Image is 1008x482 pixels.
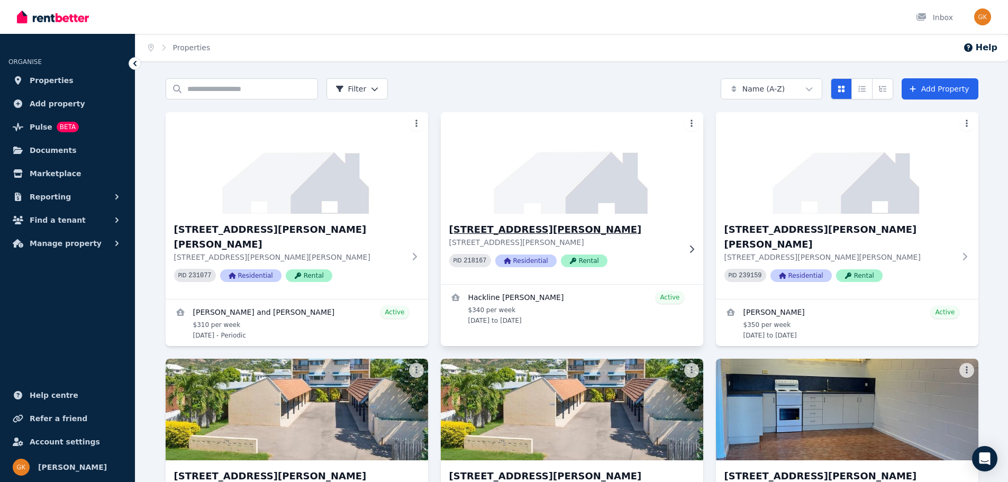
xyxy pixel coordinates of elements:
[441,112,703,284] a: 1/140 Eyre Street, North Ward[STREET_ADDRESS][PERSON_NAME][STREET_ADDRESS][PERSON_NAME]PID 218167...
[872,78,893,99] button: Expanded list view
[441,285,703,331] a: View details for Hackline Abesamis
[974,8,991,25] img: Glenn Kenneally
[495,254,557,267] span: Residential
[30,167,81,180] span: Marketplace
[434,110,710,216] img: 1/140 Eyre Street, North Ward
[441,359,703,460] img: 3/140 Eyre Street, North Ward
[30,214,86,226] span: Find a tenant
[449,237,680,248] p: [STREET_ADDRESS][PERSON_NAME]
[831,78,852,99] button: Card view
[716,299,978,346] a: View details for Mary Esplin
[8,58,42,66] span: ORGANISE
[8,408,126,429] a: Refer a friend
[724,252,955,262] p: [STREET_ADDRESS][PERSON_NAME][PERSON_NAME]
[30,389,78,402] span: Help centre
[836,269,883,282] span: Rental
[8,233,126,254] button: Manage property
[724,222,955,252] h3: [STREET_ADDRESS][PERSON_NAME][PERSON_NAME]
[742,84,785,94] span: Name (A-Z)
[13,459,30,476] img: Glenn Kenneally
[286,269,332,282] span: Rental
[716,112,978,299] a: 2/5 McCullough Street, Kelvin Grove[STREET_ADDRESS][PERSON_NAME][PERSON_NAME][STREET_ADDRESS][PER...
[409,116,424,131] button: More options
[173,43,211,52] a: Properties
[963,41,997,54] button: Help
[30,190,71,203] span: Reporting
[972,446,997,471] div: Open Intercom Messenger
[188,272,211,279] code: 231077
[30,412,87,425] span: Refer a friend
[831,78,893,99] div: View options
[166,112,428,299] a: 1/5 McCullough Street, Kelvin Grove[STREET_ADDRESS][PERSON_NAME][PERSON_NAME][STREET_ADDRESS][PER...
[453,258,462,263] small: PID
[851,78,873,99] button: Compact list view
[30,74,74,87] span: Properties
[739,272,761,279] code: 239159
[8,70,126,91] a: Properties
[220,269,281,282] span: Residential
[57,122,79,132] span: BETA
[959,116,974,131] button: More options
[326,78,388,99] button: Filter
[174,252,405,262] p: [STREET_ADDRESS][PERSON_NAME][PERSON_NAME]
[902,78,978,99] a: Add Property
[716,359,978,460] img: 4/140 Eyre Street, North Ward
[166,112,428,214] img: 1/5 McCullough Street, Kelvin Grove
[166,359,428,460] img: 2/140 Eyre St, North Ward
[409,363,424,378] button: More options
[178,272,187,278] small: PID
[716,112,978,214] img: 2/5 McCullough Street, Kelvin Grove
[38,461,107,474] span: [PERSON_NAME]
[8,163,126,184] a: Marketplace
[30,237,102,250] span: Manage property
[8,385,126,406] a: Help centre
[174,222,405,252] h3: [STREET_ADDRESS][PERSON_NAME][PERSON_NAME]
[30,435,100,448] span: Account settings
[684,116,699,131] button: More options
[30,144,77,157] span: Documents
[166,299,428,346] a: View details for Elizabeth Kenneally and Victoria Robinson
[561,254,607,267] span: Rental
[30,97,85,110] span: Add property
[729,272,737,278] small: PID
[684,363,699,378] button: More options
[449,222,680,237] h3: [STREET_ADDRESS][PERSON_NAME]
[8,186,126,207] button: Reporting
[916,12,953,23] div: Inbox
[8,116,126,138] a: PulseBETA
[335,84,367,94] span: Filter
[17,9,89,25] img: RentBetter
[30,121,52,133] span: Pulse
[959,363,974,378] button: More options
[770,269,832,282] span: Residential
[8,140,126,161] a: Documents
[8,210,126,231] button: Find a tenant
[8,93,126,114] a: Add property
[8,431,126,452] a: Account settings
[464,257,486,265] code: 218167
[721,78,822,99] button: Name (A-Z)
[135,34,223,61] nav: Breadcrumb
